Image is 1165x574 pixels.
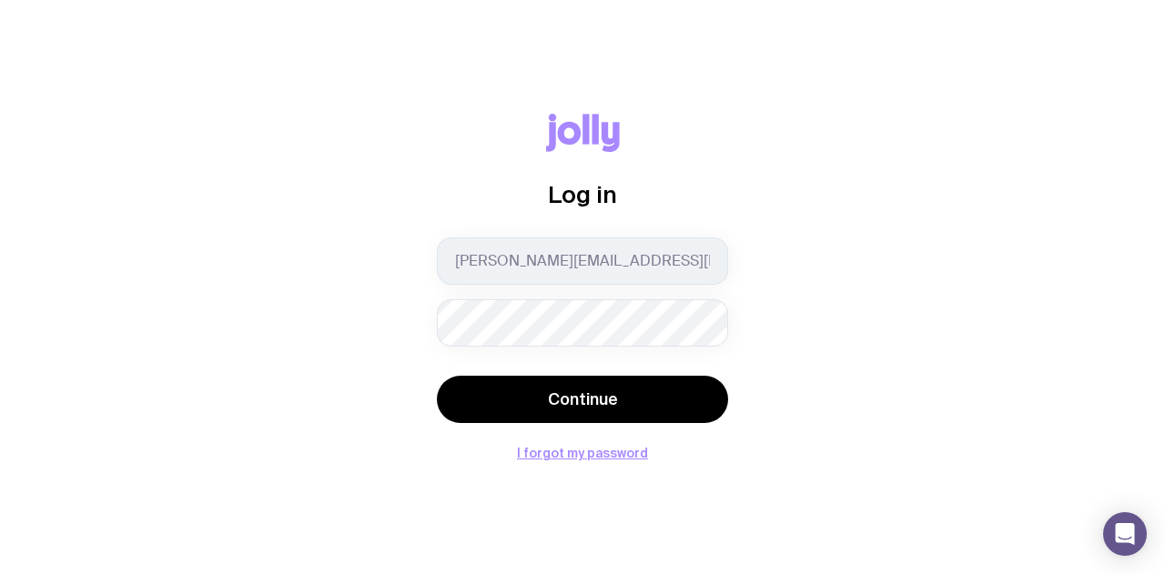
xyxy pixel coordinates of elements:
[548,388,618,410] span: Continue
[548,181,617,207] span: Log in
[437,237,728,285] input: you@email.com
[517,446,648,460] button: I forgot my password
[1103,512,1147,556] div: Open Intercom Messenger
[437,376,728,423] button: Continue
